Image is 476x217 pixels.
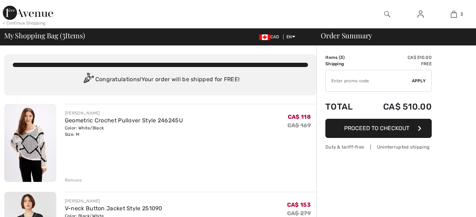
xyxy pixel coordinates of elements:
img: My Info [418,10,424,18]
img: My Bag [451,10,457,18]
img: 1ère Avenue [3,6,53,20]
span: CAD [259,34,282,39]
img: Geometric Crochet Pullover Style 246245U [4,104,56,182]
s: CA$ 169 [287,122,311,129]
div: < Continue Shopping [3,20,46,26]
input: Promo code [326,70,412,91]
span: My Shopping Bag ( Items) [4,32,85,39]
div: [PERSON_NAME] [65,198,162,204]
td: CA$ 510.00 [364,95,432,119]
span: 3 [460,11,463,17]
td: Total [325,95,364,119]
div: Duty & tariff-free | Uninterrupted shipping [325,144,432,150]
span: CA$ 118 [288,113,311,120]
img: search the website [384,10,390,18]
span: 3 [62,30,65,39]
div: Congratulations! Your order will be shipped for FREE! [13,73,308,87]
span: CA$ 153 [287,201,311,208]
span: 3 [340,55,343,60]
a: Sign In [412,10,429,19]
div: Remove [65,177,82,183]
span: Apply [412,78,426,84]
img: Congratulation2.svg [81,73,95,87]
span: Proceed to Checkout [344,125,409,132]
div: Order Summary [312,32,472,39]
span: EN [286,34,295,39]
td: Shipping [325,61,364,67]
img: Canadian Dollar [259,34,270,40]
button: Proceed to Checkout [325,119,432,138]
s: CA$ 279 [287,210,311,217]
div: Color: White/Black Size: M [65,125,183,138]
div: [PERSON_NAME] [65,110,183,116]
a: 3 [437,10,470,18]
td: CA$ 510.00 [364,54,432,61]
a: Geometric Crochet Pullover Style 246245U [65,117,183,124]
a: V-neck Button Jacket Style 251090 [65,205,162,212]
td: Free [364,61,432,67]
td: Items ( ) [325,54,364,61]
